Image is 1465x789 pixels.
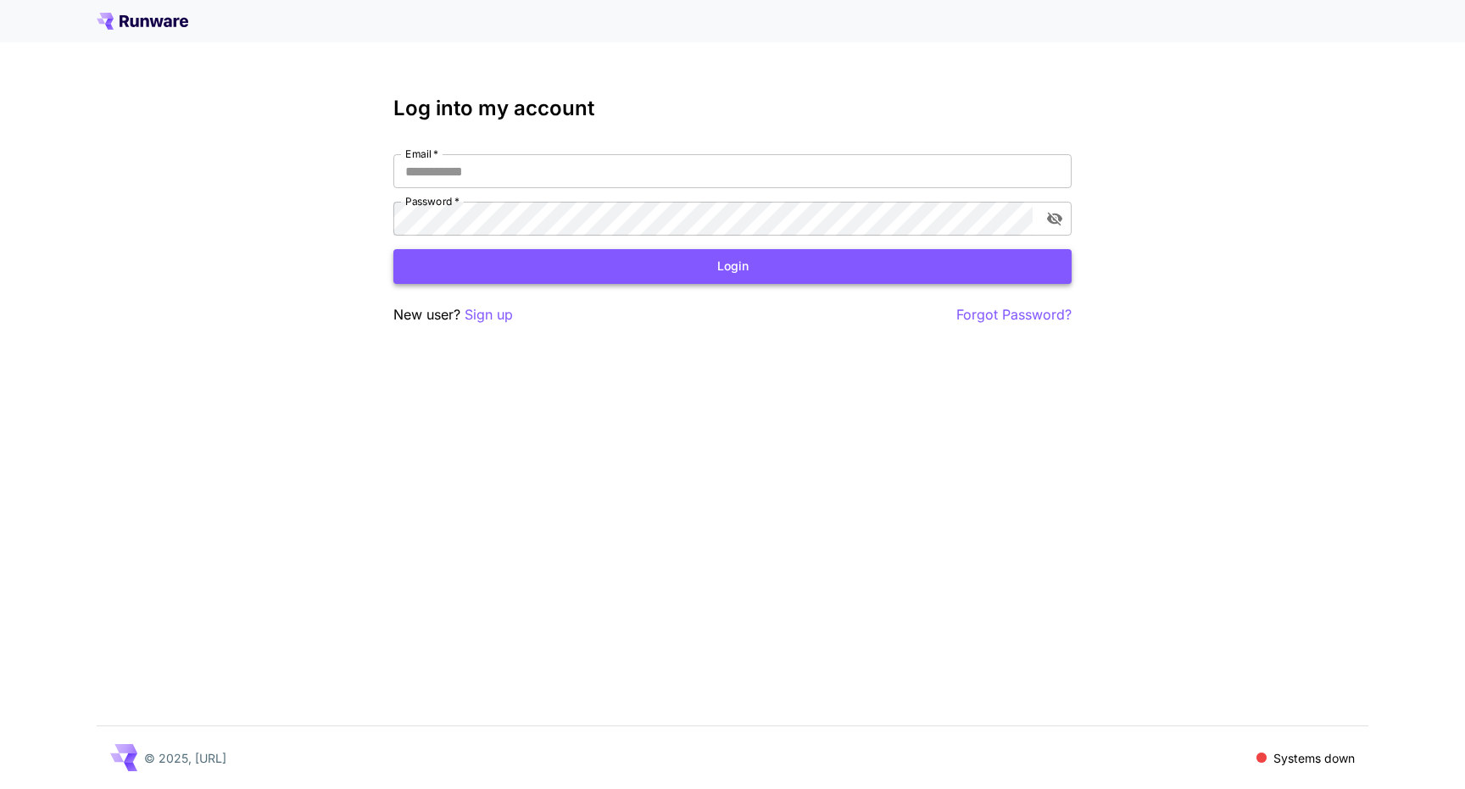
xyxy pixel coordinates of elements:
[465,304,513,325] button: Sign up
[393,97,1072,120] h3: Log into my account
[393,304,513,325] p: New user?
[393,249,1072,284] button: Login
[405,194,460,208] label: Password
[1273,749,1355,767] p: Systems down
[144,749,226,767] p: © 2025, [URL]
[1039,203,1070,234] button: toggle password visibility
[956,304,1072,325] button: Forgot Password?
[405,147,438,161] label: Email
